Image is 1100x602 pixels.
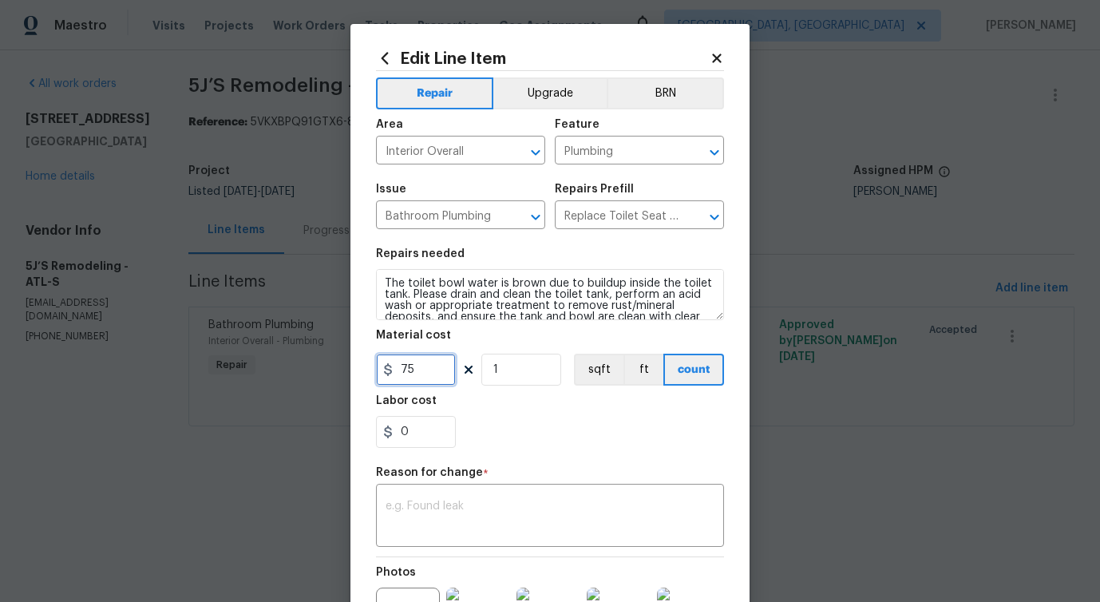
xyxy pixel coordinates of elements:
button: Open [703,206,726,228]
button: ft [623,354,663,386]
button: Open [524,206,547,228]
h5: Area [376,119,403,130]
button: count [663,354,724,386]
h5: Photos [376,567,416,578]
h2: Edit Line Item [376,50,710,67]
h5: Repairs Prefill [555,184,634,195]
h5: Material cost [376,330,451,341]
button: sqft [574,354,623,386]
button: Repair [376,77,493,109]
h5: Labor cost [376,395,437,406]
textarea: The toilet bowl water is brown due to buildup inside the toilet tank. Please drain and clean the ... [376,269,724,320]
h5: Issue [376,184,406,195]
button: Upgrade [493,77,607,109]
h5: Repairs needed [376,248,465,259]
button: Open [703,141,726,164]
h5: Reason for change [376,467,483,478]
button: Open [524,141,547,164]
h5: Feature [555,119,599,130]
button: BRN [607,77,724,109]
